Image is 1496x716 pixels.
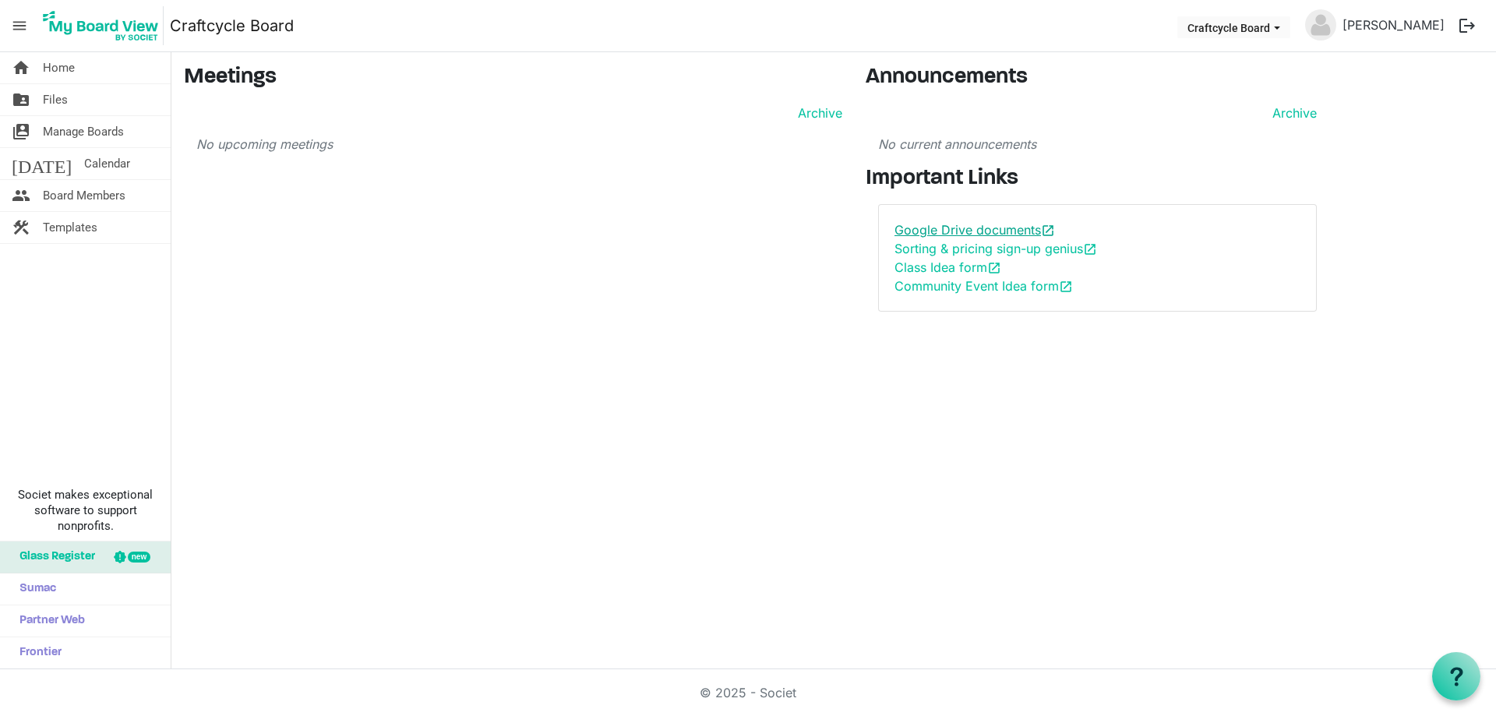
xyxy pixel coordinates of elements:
[894,278,1073,294] a: Community Event Idea formopen_in_new
[7,487,164,534] span: Societ makes exceptional software to support nonprofits.
[1336,9,1451,41] a: [PERSON_NAME]
[12,148,72,179] span: [DATE]
[38,6,170,45] a: My Board View Logo
[38,6,164,45] img: My Board View Logo
[43,116,124,147] span: Manage Boards
[43,52,75,83] span: Home
[866,65,1329,91] h3: Announcements
[1266,104,1317,122] a: Archive
[184,65,842,91] h3: Meetings
[5,11,34,41] span: menu
[1083,242,1097,256] span: open_in_new
[12,180,30,211] span: people
[12,84,30,115] span: folder_shared
[12,573,56,605] span: Sumac
[12,52,30,83] span: home
[1451,9,1484,42] button: logout
[894,222,1055,238] a: Google Drive documentsopen_in_new
[12,116,30,147] span: switch_account
[12,212,30,243] span: construction
[987,261,1001,275] span: open_in_new
[43,180,125,211] span: Board Members
[894,259,1001,275] a: Class Idea formopen_in_new
[792,104,842,122] a: Archive
[1059,280,1073,294] span: open_in_new
[84,148,130,179] span: Calendar
[1041,224,1055,238] span: open_in_new
[128,552,150,563] div: new
[12,541,95,573] span: Glass Register
[1177,16,1290,38] button: Craftcycle Board dropdownbutton
[43,212,97,243] span: Templates
[196,135,842,153] p: No upcoming meetings
[12,605,85,637] span: Partner Web
[170,10,294,41] a: Craftcycle Board
[878,135,1317,153] p: No current announcements
[1305,9,1336,41] img: no-profile-picture.svg
[866,166,1329,192] h3: Important Links
[43,84,68,115] span: Files
[700,685,796,700] a: © 2025 - Societ
[894,241,1097,256] a: Sorting & pricing sign-up geniusopen_in_new
[12,637,62,668] span: Frontier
